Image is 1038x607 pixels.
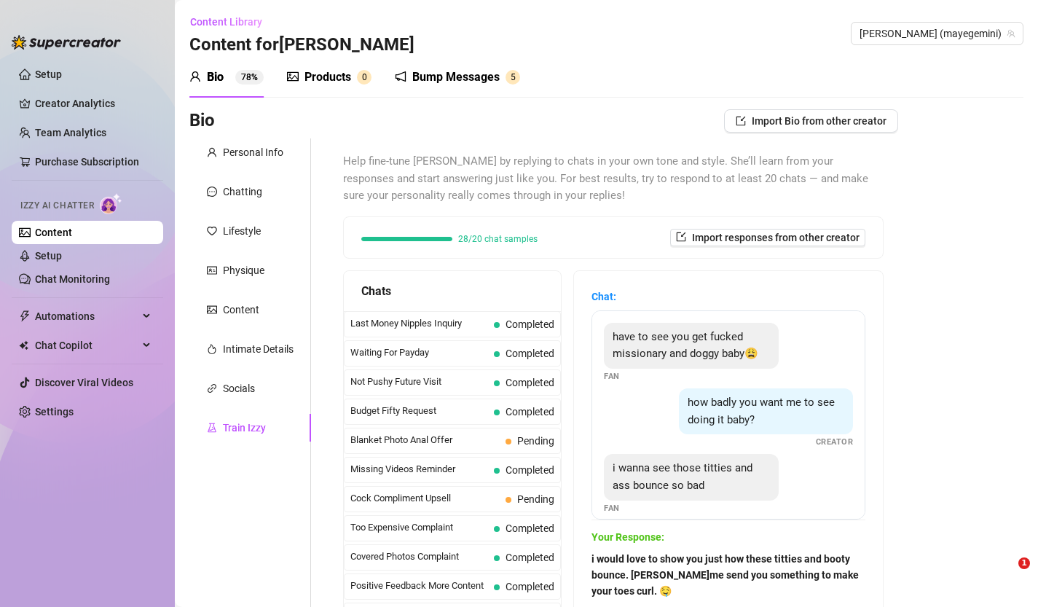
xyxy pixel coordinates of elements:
[816,436,854,448] span: Creator
[207,265,217,275] span: idcard
[676,232,686,242] span: import
[350,579,488,593] span: Positive Feedback More Content
[207,423,217,433] span: experiment
[458,235,538,243] span: 28/20 chat samples
[736,116,746,126] span: import
[350,345,488,360] span: Waiting For Payday
[343,153,884,205] span: Help fine-tune [PERSON_NAME] by replying to chats in your own tone and style. She’ll learn from y...
[207,187,217,197] span: message
[988,557,1023,592] iframe: Intercom live chat
[207,68,224,86] div: Bio
[223,341,294,357] div: Intimate Details
[223,302,259,318] div: Content
[223,262,264,278] div: Physique
[506,377,554,388] span: Completed
[591,553,859,597] strong: i would love to show you just how these titties and booty bounce. [PERSON_NAME]me send you someth...
[511,72,516,82] span: 5
[304,68,351,86] div: Products
[35,406,74,418] a: Settings
[189,10,274,34] button: Content Library
[860,23,1015,44] span: 𝓜𝑎𝑦𝑒 (mayegemini)
[223,420,266,436] div: Train Izzy
[591,291,616,302] strong: Chat:
[189,71,201,82] span: user
[350,404,488,418] span: Budget Fifty Request
[350,433,500,447] span: Blanket Photo Anal Offer
[35,227,72,238] a: Content
[361,282,391,300] span: Chats
[506,464,554,476] span: Completed
[517,435,554,447] span: Pending
[223,184,262,200] div: Chatting
[350,520,488,535] span: Too Expensive Complaint
[670,229,865,246] button: Import responses from other creator
[412,68,500,86] div: Bump Messages
[235,70,264,85] sup: 78%
[35,250,62,262] a: Setup
[35,377,133,388] a: Discover Viral Videos
[604,370,620,383] span: Fan
[506,318,554,330] span: Completed
[688,396,835,426] span: how badly you want me to see doing it baby?
[350,549,488,564] span: Covered Photos Complaint
[223,223,261,239] div: Lifestyle
[1018,557,1030,569] span: 1
[190,16,262,28] span: Content Library
[19,340,28,351] img: Chat Copilot
[692,232,860,243] span: Import responses from other creator
[207,147,217,157] span: user
[35,127,106,138] a: Team Analytics
[207,305,217,315] span: picture
[350,491,500,506] span: Cock Compliment Upsell
[207,226,217,236] span: heart
[287,71,299,82] span: picture
[506,348,554,359] span: Completed
[207,344,217,354] span: fire
[223,380,255,396] div: Socials
[35,150,152,173] a: Purchase Subscription
[357,70,371,85] sup: 0
[100,193,122,214] img: AI Chatter
[35,305,138,328] span: Automations
[20,199,94,213] span: Izzy AI Chatter
[12,35,121,50] img: logo-BBDzfeDw.svg
[207,383,217,393] span: link
[752,115,886,127] span: Import Bio from other creator
[1007,29,1015,38] span: team
[189,109,215,133] h3: Bio
[613,461,752,492] span: i wanna see those titties and ass bounce so bad
[35,273,110,285] a: Chat Monitoring
[395,71,406,82] span: notification
[35,92,152,115] a: Creator Analytics
[517,493,554,505] span: Pending
[604,502,620,514] span: Fan
[506,70,520,85] sup: 5
[350,462,488,477] span: Missing Videos Reminder
[350,375,488,389] span: Not Pushy Future Visit
[506,581,554,592] span: Completed
[591,531,664,543] strong: Your Response:
[223,144,283,160] div: Personal Info
[35,68,62,80] a: Setup
[189,34,414,57] h3: Content for [PERSON_NAME]
[506,522,554,534] span: Completed
[506,406,554,418] span: Completed
[724,109,898,133] button: Import Bio from other creator
[613,330,758,361] span: have to see you get fucked missionary and doggy baby😩
[19,310,31,322] span: thunderbolt
[506,552,554,563] span: Completed
[35,334,138,357] span: Chat Copilot
[350,316,488,331] span: Last Money Nipples Inquiry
